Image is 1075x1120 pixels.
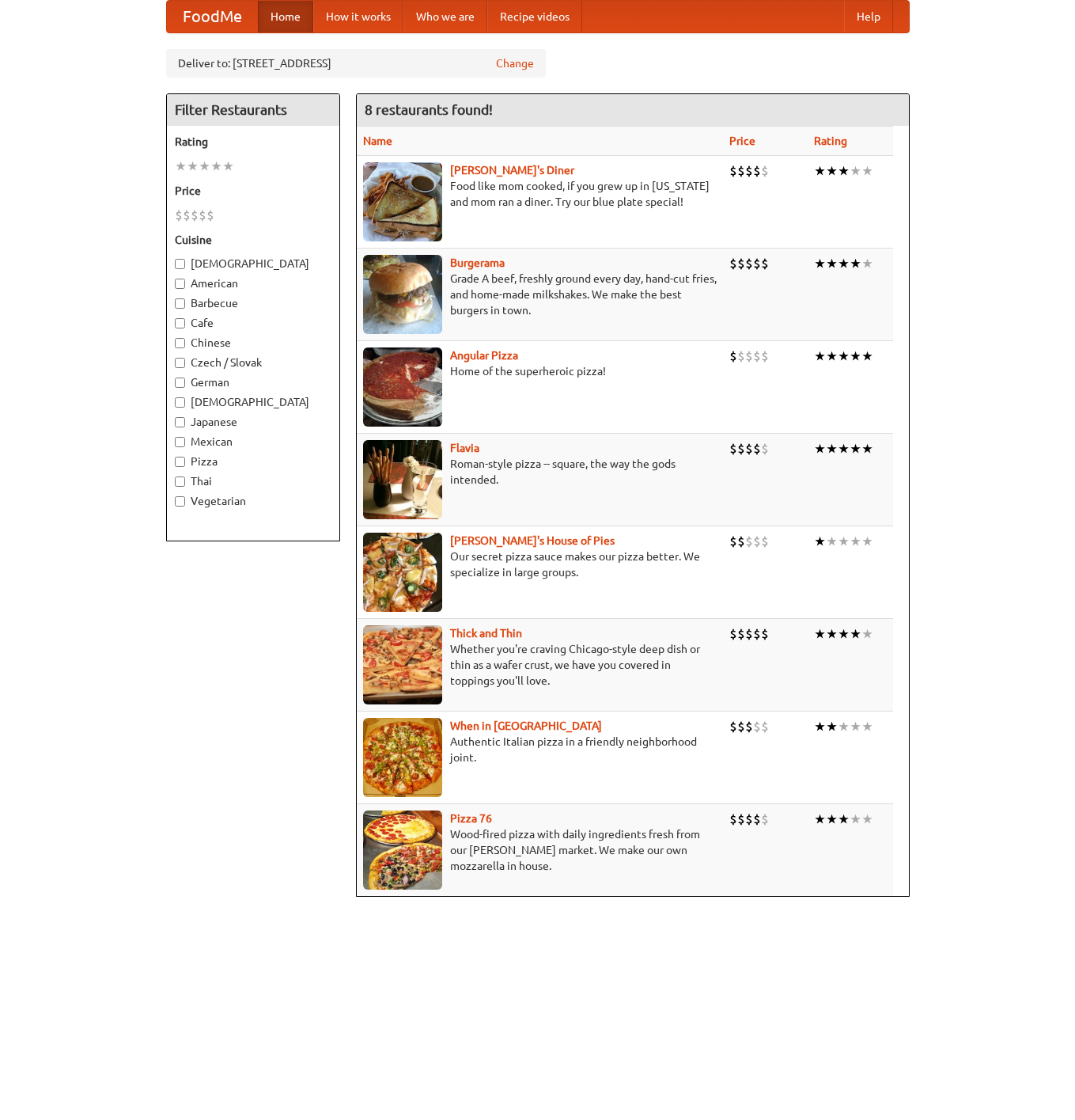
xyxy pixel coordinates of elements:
[175,158,187,175] li: ★
[450,534,615,547] b: [PERSON_NAME]'s House of Pies
[753,533,761,550] li: $
[737,625,745,643] li: $
[814,135,847,147] a: Rating
[838,625,850,643] li: ★
[363,162,442,241] img: sallys.jpg
[850,718,861,735] li: ★
[363,811,442,890] img: pizza76.jpg
[729,533,737,550] li: $
[745,718,753,735] li: $
[450,812,492,825] a: Pizza 76
[175,493,331,509] label: Vegetarian
[175,279,185,289] input: American
[403,1,487,32] a: Who we are
[761,255,769,272] li: $
[737,347,745,365] li: $
[745,440,753,457] li: $
[737,440,745,457] li: $
[363,135,392,147] a: Name
[861,162,873,180] li: ★
[745,533,753,550] li: $
[167,1,258,32] a: FoodMe
[729,440,737,457] li: $
[861,718,873,735] li: ★
[861,811,873,828] li: ★
[175,298,185,309] input: Barbecue
[745,347,753,365] li: $
[175,134,331,150] h5: Rating
[753,162,761,180] li: $
[175,397,185,408] input: [DEMOGRAPHIC_DATA]
[861,440,873,457] li: ★
[761,811,769,828] li: $
[826,347,838,365] li: ★
[838,347,850,365] li: ★
[363,255,442,334] img: burgerama.jpg
[814,440,826,457] li: ★
[363,456,717,488] p: Roman-style pizza -- square, the way the gods intended.
[753,718,761,735] li: $
[363,549,717,580] p: Our secret pizza sauce makes our pizza better. We specialize in large groups.
[838,811,850,828] li: ★
[450,719,602,732] a: When in [GEOGRAPHIC_DATA]
[206,207,214,224] li: $
[745,162,753,180] li: $
[850,162,861,180] li: ★
[175,318,185,328] input: Cafe
[737,255,745,272] li: $
[363,826,717,874] p: Wood-fired pizza with daily ingredients fresh from our [PERSON_NAME] market. We make our own mozz...
[753,347,761,365] li: $
[175,338,185,348] input: Chinese
[210,158,222,175] li: ★
[729,135,755,147] a: Price
[450,164,574,177] a: [PERSON_NAME]'s Diner
[363,178,717,210] p: Food like mom cooked, if you grew up in [US_STATE] and mom ran a diner. Try our blue plate special!
[814,347,826,365] li: ★
[814,718,826,735] li: ★
[850,255,861,272] li: ★
[737,162,745,180] li: $
[850,625,861,643] li: ★
[166,49,546,78] div: Deliver to: [STREET_ADDRESS]
[745,625,753,643] li: $
[838,533,850,550] li: ★
[175,256,331,271] label: [DEMOGRAPHIC_DATA]
[175,374,331,390] label: German
[450,349,518,362] b: Angular Pizza
[363,625,442,704] img: thick.jpg
[814,255,826,272] li: ★
[753,440,761,457] li: $
[814,162,826,180] li: ★
[838,718,850,735] li: ★
[175,437,185,447] input: Mexican
[175,207,183,224] li: $
[175,476,185,487] input: Thai
[363,347,442,427] img: angular.jpg
[363,271,717,318] p: Grade A beef, freshly ground every day, hand-cut fries, and home-made milkshakes. We make the bes...
[850,811,861,828] li: ★
[191,207,199,224] li: $
[175,183,331,199] h5: Price
[450,627,522,640] a: Thick and Thin
[861,255,873,272] li: ★
[363,440,442,519] img: flavia.jpg
[826,533,838,550] li: ★
[761,440,769,457] li: $
[761,347,769,365] li: $
[737,811,745,828] li: $
[861,533,873,550] li: ★
[814,625,826,643] li: ★
[450,256,505,269] a: Burgerama
[187,158,199,175] li: ★
[199,207,206,224] li: $
[222,158,234,175] li: ★
[729,811,737,828] li: $
[729,347,737,365] li: $
[729,255,737,272] li: $
[838,440,850,457] li: ★
[745,255,753,272] li: $
[175,457,185,467] input: Pizza
[814,533,826,550] li: ★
